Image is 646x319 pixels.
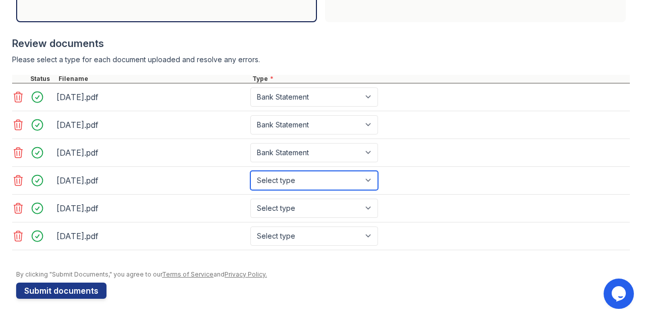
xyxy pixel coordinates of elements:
div: [DATE].pdf [57,89,246,105]
div: Review documents [12,36,630,51]
a: Terms of Service [162,270,213,278]
div: Type [250,75,630,83]
a: Privacy Policy. [225,270,267,278]
div: Status [28,75,57,83]
div: [DATE].pdf [57,145,246,161]
div: [DATE].pdf [57,200,246,216]
div: [DATE].pdf [57,172,246,189]
div: Filename [57,75,250,83]
div: Please select a type for each document uploaded and resolve any errors. [12,55,630,65]
iframe: chat widget [604,279,636,309]
div: By clicking "Submit Documents," you agree to our and [16,270,630,279]
div: [DATE].pdf [57,117,246,133]
button: Submit documents [16,283,106,299]
div: [DATE].pdf [57,228,246,244]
